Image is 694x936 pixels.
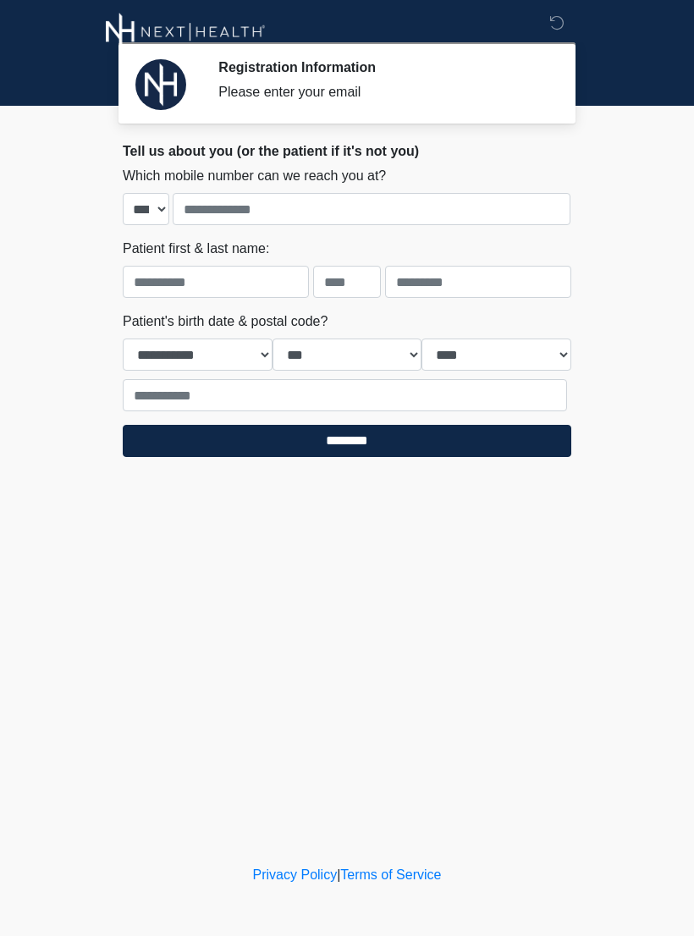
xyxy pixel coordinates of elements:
a: Terms of Service [340,867,441,882]
label: Patient's birth date & postal code? [123,311,328,332]
label: Which mobile number can we reach you at? [123,166,386,186]
div: Please enter your email [218,82,546,102]
a: | [337,867,340,882]
img: Next-Health Montecito Logo [106,13,266,51]
img: Agent Avatar [135,59,186,110]
a: Privacy Policy [253,867,338,882]
h2: Registration Information [218,59,546,75]
label: Patient first & last name: [123,239,269,259]
h2: Tell us about you (or the patient if it's not you) [123,143,571,159]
